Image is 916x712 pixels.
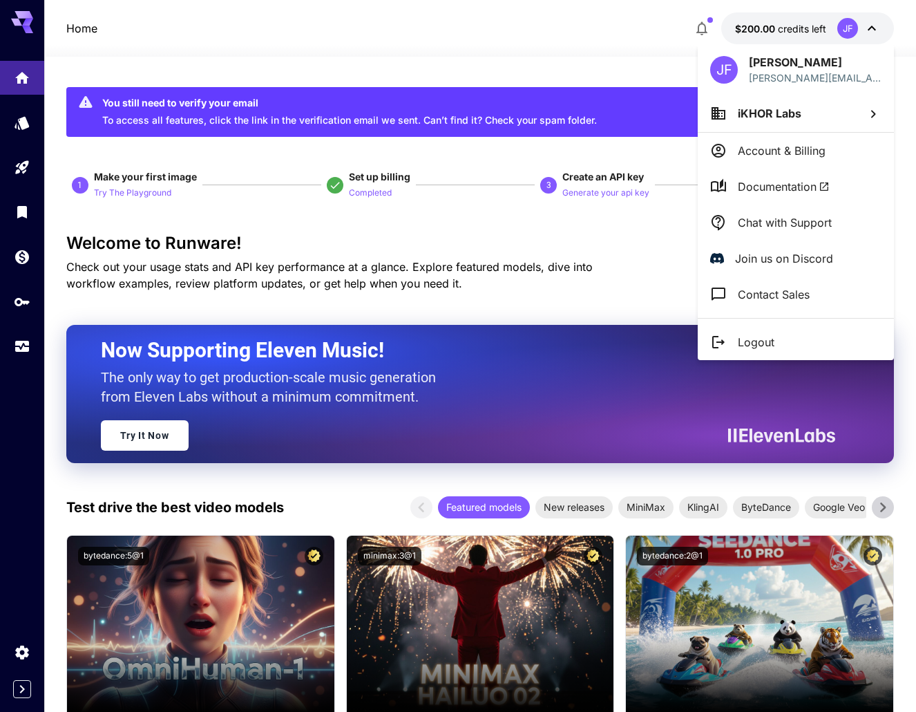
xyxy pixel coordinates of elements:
p: Join us on Discord [735,250,833,267]
p: Account & Billing [738,142,826,159]
p: Chat with Support [738,214,832,231]
p: Logout [738,334,774,350]
p: [PERSON_NAME][EMAIL_ADDRESS] [749,71,881,85]
div: JF [710,56,738,84]
span: iKHOR Labs [738,106,801,120]
div: jackson@ikhor.ai [749,71,881,85]
button: iKHOR Labs [698,95,894,132]
span: Documentation [738,178,830,195]
p: [PERSON_NAME] [749,54,881,71]
p: Contact Sales [738,286,810,303]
